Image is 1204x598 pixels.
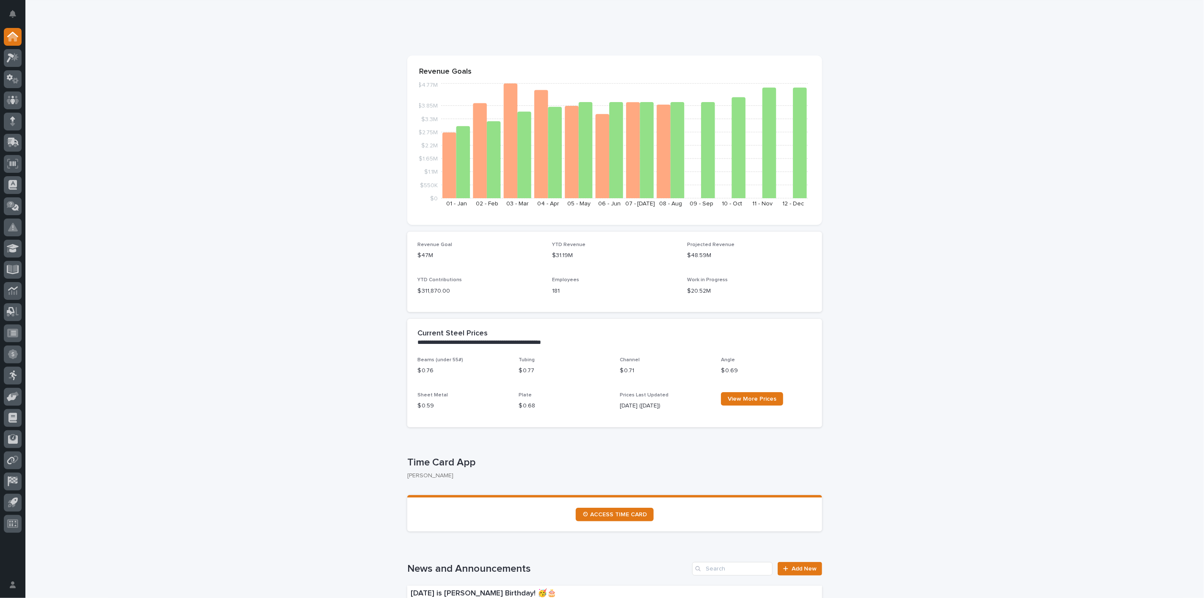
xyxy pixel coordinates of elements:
[519,393,532,398] span: Plate
[552,251,677,260] p: $31.19M
[692,562,773,576] input: Search
[407,472,815,479] p: [PERSON_NAME]
[407,457,819,469] p: Time Card App
[417,242,452,247] span: Revenue Goal
[407,563,689,575] h1: News and Announcements
[419,156,438,162] tspan: $1.65M
[721,366,812,375] p: $ 0.69
[620,401,711,410] p: [DATE] ([DATE])
[552,287,677,296] p: 181
[446,201,467,207] text: 01 - Jan
[519,357,535,363] span: Tubing
[721,357,735,363] span: Angle
[418,103,438,109] tspan: $3.85M
[420,183,438,188] tspan: $550K
[660,201,682,207] text: 08 - Aug
[421,143,438,149] tspan: $2.2M
[625,201,655,207] text: 07 - [DATE]
[620,393,668,398] span: Prices Last Updated
[721,392,783,406] a: View More Prices
[537,201,559,207] text: 04 - Apr
[722,201,742,207] text: 10 - Oct
[552,277,580,282] span: Employees
[687,251,812,260] p: $48.59M
[620,357,640,363] span: Channel
[778,562,822,576] a: Add New
[4,5,22,23] button: Notifications
[519,366,610,375] p: $ 0.77
[519,401,610,410] p: $ 0.68
[690,201,713,207] text: 09 - Sep
[421,116,438,122] tspan: $3.3M
[567,201,591,207] text: 05 - May
[430,196,438,202] tspan: $0
[576,508,654,521] a: ⏲ ACCESS TIME CARD
[417,277,462,282] span: YTD Contributions
[417,329,488,338] h2: Current Steel Prices
[419,67,810,77] p: Revenue Goals
[418,83,438,89] tspan: $4.77M
[583,512,647,518] span: ⏲ ACCESS TIME CARD
[753,201,773,207] text: 11 - Nov
[417,251,542,260] p: $47M
[506,201,529,207] text: 03 - Mar
[620,366,711,375] p: $ 0.71
[417,401,508,410] p: $ 0.59
[417,393,448,398] span: Sheet Metal
[728,396,776,402] span: View More Prices
[476,201,498,207] text: 02 - Feb
[687,287,812,296] p: $20.52M
[552,242,586,247] span: YTD Revenue
[417,357,463,363] span: Beams (under 55#)
[417,366,508,375] p: $ 0.76
[11,10,22,24] div: Notifications
[782,201,804,207] text: 12 - Dec
[687,277,728,282] span: Work in Progress
[598,201,621,207] text: 06 - Jun
[424,169,438,175] tspan: $1.1M
[687,242,735,247] span: Projected Revenue
[417,287,542,296] p: $ 311,870.00
[418,130,438,136] tspan: $2.75M
[792,566,817,572] span: Add New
